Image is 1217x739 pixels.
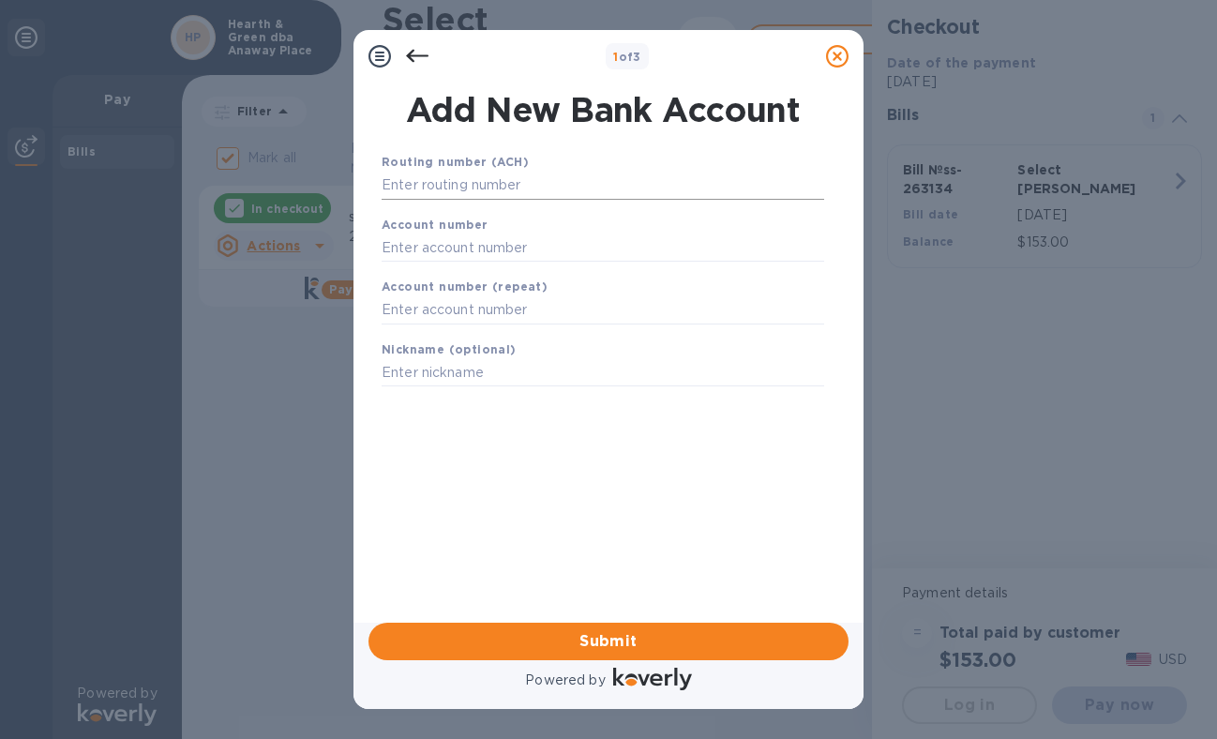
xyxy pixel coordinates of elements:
[613,668,692,690] img: Logo
[382,218,488,232] b: Account number
[525,671,605,690] p: Powered by
[382,234,824,262] input: Enter account number
[383,630,834,653] span: Submit
[370,90,835,129] h1: Add New Bank Account
[382,296,824,324] input: Enter account number
[382,155,529,169] b: Routing number (ACH)
[368,623,849,660] button: Submit
[382,342,517,356] b: Nickname (optional)
[382,172,824,200] input: Enter routing number
[382,279,548,294] b: Account number (repeat)
[382,359,824,387] input: Enter nickname
[613,50,618,64] span: 1
[613,50,641,64] b: of 3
